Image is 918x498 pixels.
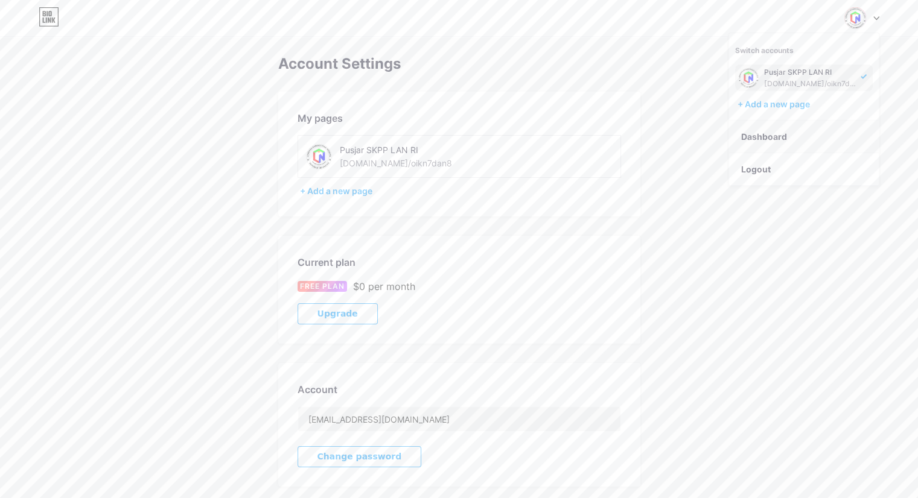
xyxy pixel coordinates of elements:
[738,98,873,110] div: + Add a new page
[298,111,621,125] div: My pages
[340,143,511,156] div: Pusjar SKPP LAN RI
[305,143,333,170] img: oikn7dan8
[764,79,857,89] div: [DOMAIN_NAME]/oikn7dan8
[298,382,621,397] div: Account
[298,407,620,431] input: Email
[298,303,378,324] button: Upgrade
[729,121,879,153] a: Dashboard
[298,446,422,467] button: Change password
[738,67,759,89] img: oikn7dan8
[300,185,621,197] div: + Add a new page
[300,281,345,292] span: FREE PLAN
[735,46,794,55] span: Switch accounts
[729,153,879,186] li: Logout
[317,309,358,319] span: Upgrade
[353,279,415,294] div: $0 per month
[317,452,402,462] span: Change password
[298,255,621,269] div: Current plan
[340,157,452,169] div: [DOMAIN_NAME]/oikn7dan8
[764,68,857,77] div: Pusjar SKPP LAN RI
[278,55,640,72] div: Account Settings
[844,7,867,30] img: oikn7dan8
